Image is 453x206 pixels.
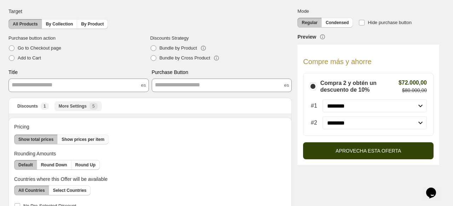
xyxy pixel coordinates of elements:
[8,19,42,29] button: All Products
[46,21,73,27] span: By Collection
[297,33,316,40] h3: Preview
[14,176,286,183] span: Countries where this Offer will be available
[81,21,104,27] span: By Product
[18,137,53,142] span: Show total prices
[326,20,349,25] span: Condensed
[159,55,210,61] span: Bundle by Cross Product
[14,135,58,144] button: Show total prices
[53,188,87,193] span: Select Countries
[41,162,67,168] span: Round Down
[310,119,318,126] span: #2
[75,162,95,168] span: Round Up
[399,80,427,86] span: $72.000,00
[297,8,439,15] span: Mode
[310,82,316,91] input: Compra 2 y obtén un descuento de 10%
[42,19,77,29] button: By Collection
[399,88,427,93] span: $80.000,00
[57,135,109,144] button: Show prices per item
[18,188,45,193] span: All Countries
[14,185,49,195] button: All Countries
[13,21,38,27] span: All Products
[71,160,100,170] button: Round Up
[18,45,61,51] span: Go to Checkout page
[49,185,91,195] button: Select Countries
[368,20,412,25] span: Hide purchase button
[321,18,353,28] button: Condensed
[297,18,322,28] button: Regular
[14,160,37,170] button: Default
[8,35,150,42] span: Purchase button action
[43,103,46,109] span: 1
[59,103,87,109] span: More Settings
[8,8,22,15] span: Target
[392,80,427,93] div: Total savings
[310,102,318,109] span: #1
[303,58,371,65] h4: Compre más y ahorre
[320,80,392,93] span: Compra 2 y obtén un descuento de 10%
[302,20,318,25] span: Regular
[37,160,71,170] button: Round Down
[92,103,95,109] span: 5
[159,45,197,51] span: Bundle by Product
[303,142,434,159] button: APROVECHA ESTA OFERTA
[18,162,33,168] span: Default
[14,123,286,130] span: Pricing
[423,178,446,199] iframe: chat widget
[18,55,41,61] span: Add to Cart
[17,103,38,109] span: Discounts
[14,150,56,157] span: Rounding Amounts
[77,19,108,29] button: By Product
[62,137,104,142] span: Show prices per item
[150,35,292,42] span: Discounts Strategy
